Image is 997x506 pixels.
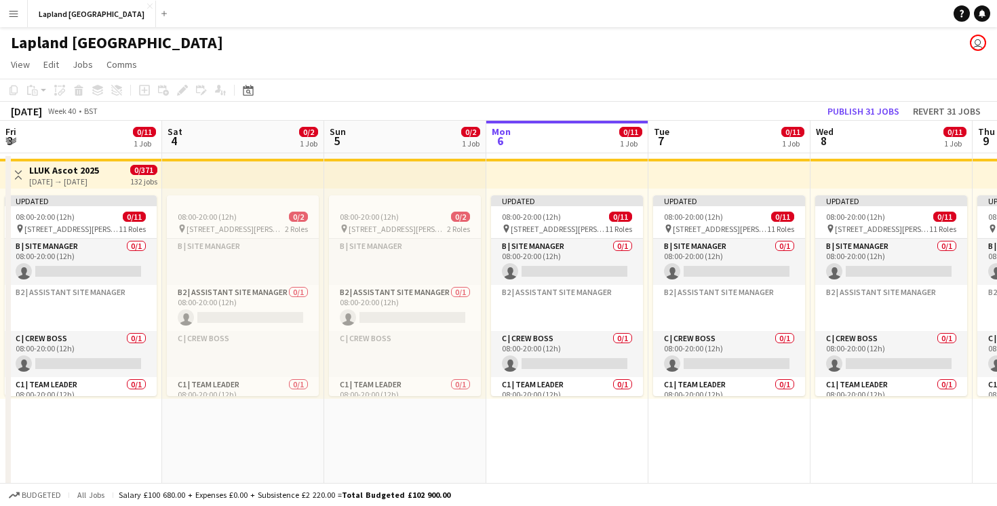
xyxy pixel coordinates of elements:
[815,239,967,285] app-card-role: B | Site Manager0/108:00-20:00 (12h)
[815,195,967,396] app-job-card: Updated08:00-20:00 (12h)0/11 [STREET_ADDRESS][PERSON_NAME]11 RolesB | Site Manager0/108:00-20:00 ...
[771,212,794,222] span: 0/11
[289,212,308,222] span: 0/2
[654,125,669,138] span: Tue
[5,239,157,285] app-card-role: B | Site Manager0/108:00-20:00 (12h)
[167,285,319,331] app-card-role: B2 | Assistant Site Manager0/108:00-20:00 (12h)
[491,195,643,206] div: Updated
[24,224,119,234] span: [STREET_ADDRESS][PERSON_NAME]
[187,224,285,234] span: [STREET_ADDRESS][PERSON_NAME]
[134,138,155,149] div: 1 Job
[5,377,157,423] app-card-role: C1 | Team Leader0/108:00-20:00 (12h)
[462,138,480,149] div: 1 Job
[782,138,804,149] div: 1 Job
[28,1,156,27] button: Lapland [GEOGRAPHIC_DATA]
[978,125,995,138] span: Thu
[84,106,98,116] div: BST
[491,195,643,396] app-job-card: Updated08:00-20:00 (12h)0/11 [STREET_ADDRESS][PERSON_NAME]11 RolesB | Site Manager0/108:00-20:00 ...
[119,224,146,234] span: 11 Roles
[492,125,511,138] span: Mon
[451,212,470,222] span: 0/2
[502,212,561,222] span: 08:00-20:00 (12h)
[133,127,156,137] span: 0/11
[73,58,93,71] span: Jobs
[815,331,967,377] app-card-role: C | Crew Boss0/108:00-20:00 (12h)
[653,195,805,396] app-job-card: Updated08:00-20:00 (12h)0/11 [STREET_ADDRESS][PERSON_NAME]11 RolesB | Site Manager0/108:00-20:00 ...
[653,195,805,206] div: Updated
[178,212,237,222] span: 08:00-20:00 (12h)
[45,106,79,116] span: Week 40
[815,377,967,423] app-card-role: C1 | Team Leader0/108:00-20:00 (12h)
[490,133,511,149] span: 6
[167,377,319,423] app-card-role: C1 | Team Leader0/108:00-20:00 (12h)
[5,56,35,73] a: View
[106,58,137,71] span: Comms
[349,224,447,234] span: [STREET_ADDRESS][PERSON_NAME]
[609,212,632,222] span: 0/11
[491,285,643,331] app-card-role-placeholder: B2 | Assistant Site Manager
[299,127,318,137] span: 0/2
[826,212,885,222] span: 08:00-20:00 (12h)
[75,490,107,500] span: All jobs
[816,125,834,138] span: Wed
[619,127,642,137] span: 0/11
[664,212,723,222] span: 08:00-20:00 (12h)
[11,58,30,71] span: View
[822,102,905,120] button: Publish 31 jobs
[907,102,986,120] button: Revert 31 jobs
[168,125,182,138] span: Sat
[167,195,319,396] app-job-card: 08:00-20:00 (12h)0/2 [STREET_ADDRESS][PERSON_NAME]2 RolesB | Site ManagerB2 | Assistant Site Mana...
[5,195,157,396] app-job-card: Updated08:00-20:00 (12h)0/11 [STREET_ADDRESS][PERSON_NAME]11 RolesB | Site Manager0/108:00-20:00 ...
[814,133,834,149] span: 8
[329,285,481,331] app-card-role: B2 | Assistant Site Manager0/108:00-20:00 (12h)
[5,285,157,331] app-card-role-placeholder: B2 | Assistant Site Manager
[328,133,346,149] span: 5
[652,133,669,149] span: 7
[461,127,480,137] span: 0/2
[5,125,16,138] span: Fri
[970,35,986,51] app-user-avatar: Shona Argue
[165,133,182,149] span: 4
[329,195,481,396] app-job-card: 08:00-20:00 (12h)0/2 [STREET_ADDRESS][PERSON_NAME]2 RolesB | Site ManagerB2 | Assistant Site Mana...
[653,239,805,285] app-card-role: B | Site Manager0/108:00-20:00 (12h)
[43,58,59,71] span: Edit
[511,224,605,234] span: [STREET_ADDRESS][PERSON_NAME]
[300,138,317,149] div: 1 Job
[815,195,967,206] div: Updated
[491,239,643,285] app-card-role: B | Site Manager0/108:00-20:00 (12h)
[167,331,319,377] app-card-role-placeholder: C | Crew Boss
[5,331,157,377] app-card-role: C | Crew Boss0/108:00-20:00 (12h)
[329,331,481,377] app-card-role-placeholder: C | Crew Boss
[38,56,64,73] a: Edit
[330,125,346,138] span: Sun
[342,490,450,500] span: Total Budgeted £102 900.00
[781,127,804,137] span: 0/11
[447,224,470,234] span: 2 Roles
[101,56,142,73] a: Comms
[329,377,481,423] app-card-role: C1 | Team Leader0/108:00-20:00 (12h)
[653,331,805,377] app-card-role: C | Crew Boss0/108:00-20:00 (12h)
[11,33,223,53] h1: Lapland [GEOGRAPHIC_DATA]
[605,224,632,234] span: 11 Roles
[167,239,319,285] app-card-role-placeholder: B | Site Manager
[29,164,99,176] h3: LLUK Ascot 2025
[976,133,995,149] span: 9
[835,224,929,234] span: [STREET_ADDRESS][PERSON_NAME]
[943,127,966,137] span: 0/11
[29,176,99,187] div: [DATE] → [DATE]
[119,490,450,500] div: Salary £100 680.00 + Expenses £0.00 + Subsistence £2 220.00 =
[815,285,967,331] app-card-role-placeholder: B2 | Assistant Site Manager
[5,195,157,206] div: Updated
[653,377,805,423] app-card-role: C1 | Team Leader0/108:00-20:00 (12h)
[491,377,643,423] app-card-role: C1 | Team Leader0/108:00-20:00 (12h)
[767,224,794,234] span: 11 Roles
[123,212,146,222] span: 0/11
[22,490,61,500] span: Budgeted
[67,56,98,73] a: Jobs
[130,165,157,175] span: 0/371
[491,331,643,377] app-card-role: C | Crew Boss0/108:00-20:00 (12h)
[653,285,805,331] app-card-role-placeholder: B2 | Assistant Site Manager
